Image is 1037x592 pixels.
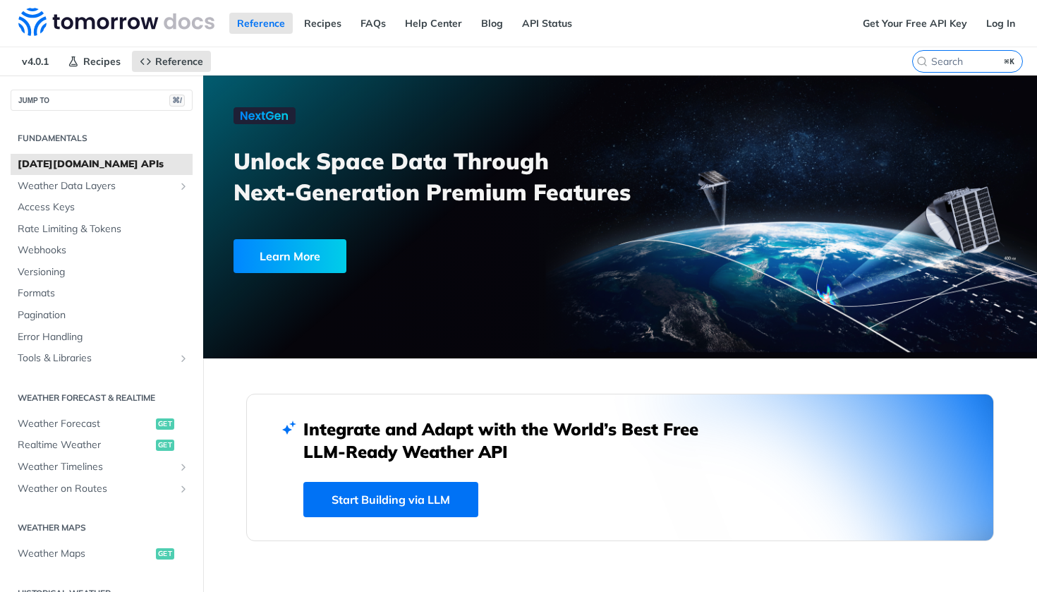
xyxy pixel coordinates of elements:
[18,179,174,193] span: Weather Data Layers
[11,521,193,534] h2: Weather Maps
[1001,54,1019,68] kbd: ⌘K
[855,13,975,34] a: Get Your Free API Key
[473,13,511,34] a: Blog
[169,95,185,107] span: ⌘/
[178,181,189,192] button: Show subpages for Weather Data Layers
[156,418,174,430] span: get
[178,353,189,364] button: Show subpages for Tools & Libraries
[18,265,189,279] span: Versioning
[18,460,174,474] span: Weather Timelines
[353,13,394,34] a: FAQs
[11,197,193,218] a: Access Keys
[18,330,189,344] span: Error Handling
[18,417,152,431] span: Weather Forecast
[916,56,928,67] svg: Search
[11,283,193,304] a: Formats
[11,132,193,145] h2: Fundamentals
[11,543,193,564] a: Weather Mapsget
[11,327,193,348] a: Error Handling
[155,55,203,68] span: Reference
[234,239,555,273] a: Learn More
[178,483,189,495] button: Show subpages for Weather on Routes
[11,219,193,240] a: Rate Limiting & Tokens
[11,457,193,478] a: Weather TimelinesShow subpages for Weather Timelines
[11,413,193,435] a: Weather Forecastget
[11,305,193,326] a: Pagination
[18,547,152,561] span: Weather Maps
[978,13,1023,34] a: Log In
[18,308,189,322] span: Pagination
[11,435,193,456] a: Realtime Weatherget
[11,240,193,261] a: Webhooks
[18,200,189,215] span: Access Keys
[18,286,189,301] span: Formats
[60,51,128,72] a: Recipes
[11,154,193,175] a: [DATE][DOMAIN_NAME] APIs
[234,239,346,273] div: Learn More
[514,13,580,34] a: API Status
[234,107,296,124] img: NextGen
[234,145,636,207] h3: Unlock Space Data Through Next-Generation Premium Features
[156,548,174,560] span: get
[11,348,193,369] a: Tools & LibrariesShow subpages for Tools & Libraries
[11,478,193,500] a: Weather on RoutesShow subpages for Weather on Routes
[132,51,211,72] a: Reference
[18,438,152,452] span: Realtime Weather
[18,482,174,496] span: Weather on Routes
[11,392,193,404] h2: Weather Forecast & realtime
[397,13,470,34] a: Help Center
[229,13,293,34] a: Reference
[11,90,193,111] button: JUMP TO⌘/
[18,222,189,236] span: Rate Limiting & Tokens
[11,176,193,197] a: Weather Data LayersShow subpages for Weather Data Layers
[296,13,349,34] a: Recipes
[303,482,478,517] a: Start Building via LLM
[18,8,214,36] img: Tomorrow.io Weather API Docs
[303,418,720,463] h2: Integrate and Adapt with the World’s Best Free LLM-Ready Weather API
[11,262,193,283] a: Versioning
[178,461,189,473] button: Show subpages for Weather Timelines
[18,157,189,171] span: [DATE][DOMAIN_NAME] APIs
[14,51,56,72] span: v4.0.1
[83,55,121,68] span: Recipes
[156,440,174,451] span: get
[18,243,189,258] span: Webhooks
[18,351,174,366] span: Tools & Libraries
